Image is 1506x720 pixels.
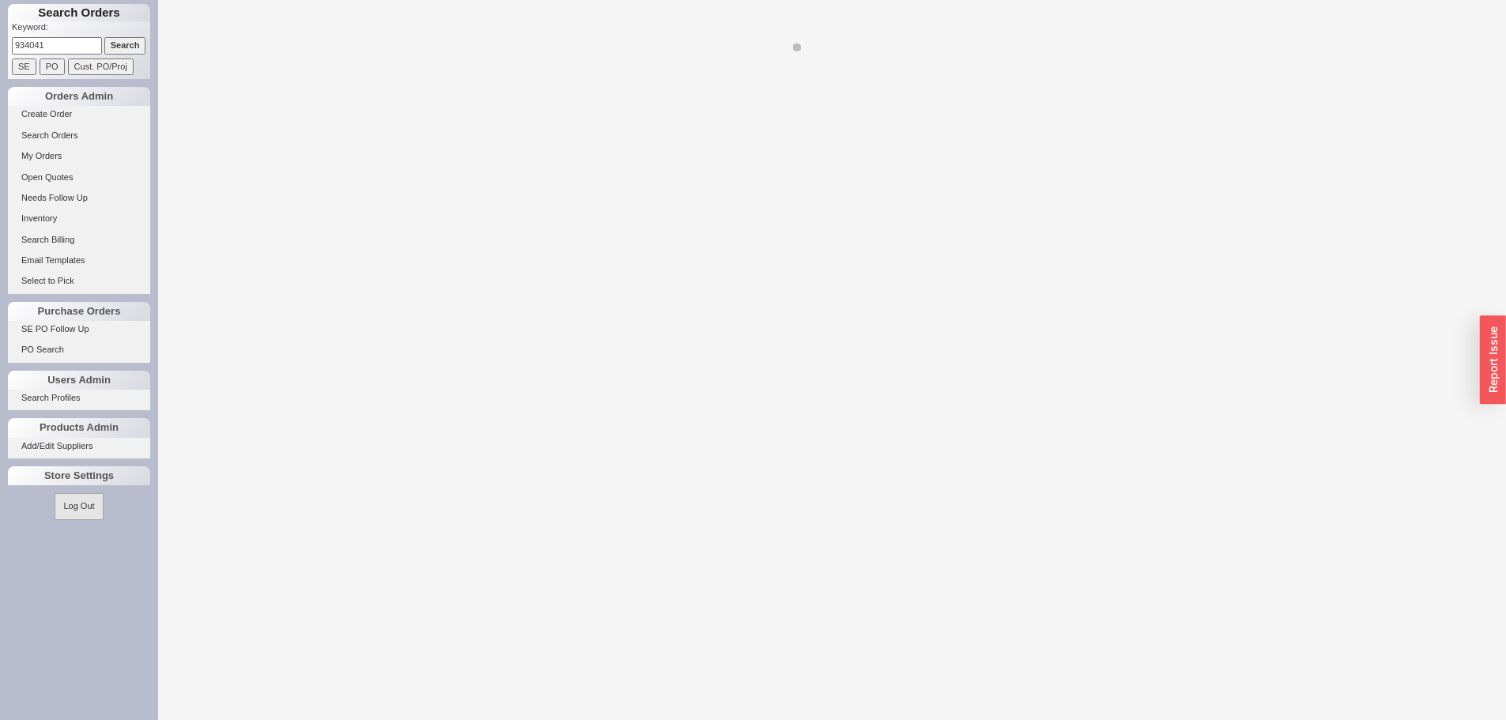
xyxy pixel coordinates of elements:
[8,169,150,186] a: Open Quotes
[21,193,88,202] span: Needs Follow Up
[55,493,103,519] button: Log Out
[8,127,150,144] a: Search Orders
[8,371,150,390] div: Users Admin
[8,438,150,454] a: Add/Edit Suppliers
[12,21,150,37] p: Keyword:
[8,106,150,123] a: Create Order
[8,232,150,248] a: Search Billing
[68,58,134,75] input: Cust. PO/Proj
[8,390,150,406] a: Search Profiles
[8,148,150,164] a: My Orders
[8,190,150,206] a: Needs Follow Up
[104,37,146,54] input: Search
[8,341,150,358] a: PO Search
[12,58,36,75] input: SE
[8,466,150,485] div: Store Settings
[8,321,150,337] a: SE PO Follow Up
[40,58,65,75] input: PO
[8,87,150,106] div: Orders Admin
[8,4,150,21] h1: Search Orders
[8,273,150,289] a: Select to Pick
[8,302,150,321] div: Purchase Orders
[8,210,150,227] a: Inventory
[8,252,150,269] a: Email Templates
[8,418,150,437] div: Products Admin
